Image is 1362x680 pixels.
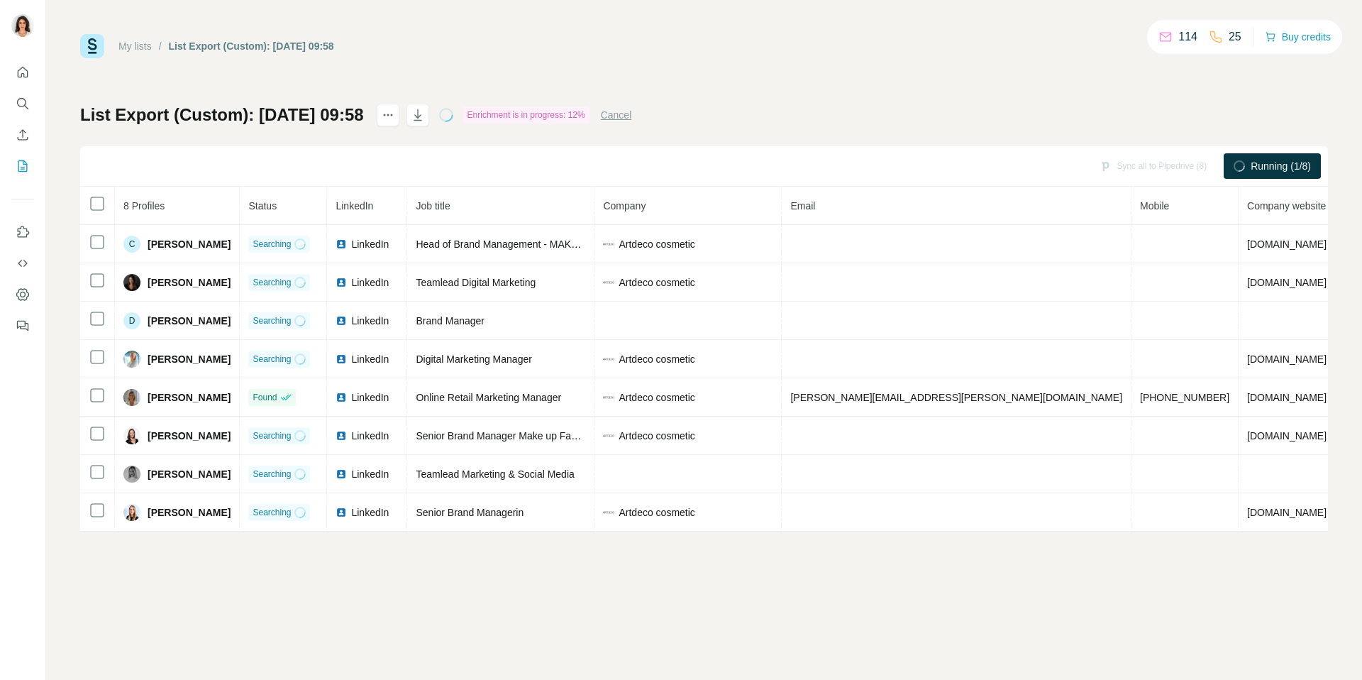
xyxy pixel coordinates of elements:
[463,106,589,124] div: Enrichment is in progress: 12%
[1247,200,1326,212] span: Company website
[1178,28,1197,45] p: 114
[601,108,632,122] button: Cancel
[416,468,574,480] span: Teamlead Marketing & Social Media
[603,238,614,250] img: company-logo
[253,506,291,519] span: Searching
[248,200,277,212] span: Status
[11,153,34,179] button: My lists
[619,352,694,366] span: Artdeco cosmetic
[11,14,34,37] img: Avatar
[336,200,373,212] span: LinkedIn
[11,60,34,85] button: Quick start
[619,429,694,443] span: Artdeco cosmetic
[148,505,231,520] span: [PERSON_NAME]
[336,430,347,442] img: LinkedIn logo
[351,352,389,366] span: LinkedIn
[336,238,347,250] img: LinkedIn logo
[603,200,646,212] span: Company
[1247,507,1327,518] span: [DOMAIN_NAME]
[169,39,334,53] div: List Export (Custom): [DATE] 09:58
[1140,392,1229,403] span: [PHONE_NUMBER]
[603,507,614,518] img: company-logo
[253,238,291,251] span: Searching
[123,200,165,212] span: 8 Profiles
[123,427,140,444] img: Avatar
[1265,27,1331,47] button: Buy credits
[118,40,152,52] a: My lists
[123,466,140,483] img: Avatar
[148,314,231,328] span: [PERSON_NAME]
[1247,430,1327,442] span: [DOMAIN_NAME]
[336,507,347,518] img: LinkedIn logo
[619,390,694,405] span: Artdeco cosmetic
[416,200,450,212] span: Job title
[123,236,140,253] div: C
[351,505,389,520] span: LinkedIn
[351,467,389,481] span: LinkedIn
[351,429,389,443] span: LinkedIn
[123,312,140,329] div: D
[11,91,34,116] button: Search
[253,391,277,404] span: Found
[148,390,231,405] span: [PERSON_NAME]
[253,468,291,481] span: Searching
[351,390,389,405] span: LinkedIn
[416,430,631,442] span: Senior Brand Manager Make up Factory & ANNY
[619,505,694,520] span: Artdeco cosmetic
[1247,353,1327,365] span: [DOMAIN_NAME]
[416,315,485,327] span: Brand Manager
[416,277,536,288] span: Teamlead Digital Marketing
[1229,28,1241,45] p: 25
[377,104,399,126] button: actions
[123,274,140,291] img: Avatar
[1247,277,1327,288] span: [DOMAIN_NAME]
[148,429,231,443] span: [PERSON_NAME]
[148,237,231,251] span: [PERSON_NAME]
[790,392,1122,403] span: [PERSON_NAME][EMAIL_ADDRESS][PERSON_NAME][DOMAIN_NAME]
[123,389,140,406] img: Avatar
[80,104,364,126] h1: List Export (Custom): [DATE] 09:58
[253,353,291,366] span: Searching
[253,276,291,289] span: Searching
[416,392,561,403] span: Online Retail Marketing Manager
[148,467,231,481] span: [PERSON_NAME]
[123,504,140,521] img: Avatar
[148,352,231,366] span: [PERSON_NAME]
[336,277,347,288] img: LinkedIn logo
[351,314,389,328] span: LinkedIn
[603,430,614,442] img: company-logo
[11,122,34,148] button: Enrich CSV
[416,238,643,250] span: Head of Brand Management - MAKE UP FACTORY
[159,39,162,53] li: /
[11,251,34,276] button: Use Surfe API
[619,237,694,251] span: Artdeco cosmetic
[11,313,34,339] button: Feedback
[336,315,347,327] img: LinkedIn logo
[1247,238,1327,250] span: [DOMAIN_NAME]
[11,219,34,245] button: Use Surfe on LinkedIn
[253,429,291,442] span: Searching
[123,351,140,368] img: Avatar
[790,200,815,212] span: Email
[11,282,34,307] button: Dashboard
[1247,392,1327,403] span: [DOMAIN_NAME]
[1251,159,1311,173] span: Running (1/8)
[148,275,231,290] span: [PERSON_NAME]
[619,275,694,290] span: Artdeco cosmetic
[416,507,524,518] span: Senior Brand Managerin
[336,468,347,480] img: LinkedIn logo
[416,353,531,365] span: Digital Marketing Manager
[603,277,614,288] img: company-logo
[80,34,104,58] img: Surfe Logo
[336,392,347,403] img: LinkedIn logo
[351,237,389,251] span: LinkedIn
[253,314,291,327] span: Searching
[351,275,389,290] span: LinkedIn
[603,353,614,365] img: company-logo
[1140,200,1169,212] span: Mobile
[336,353,347,365] img: LinkedIn logo
[603,392,614,403] img: company-logo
